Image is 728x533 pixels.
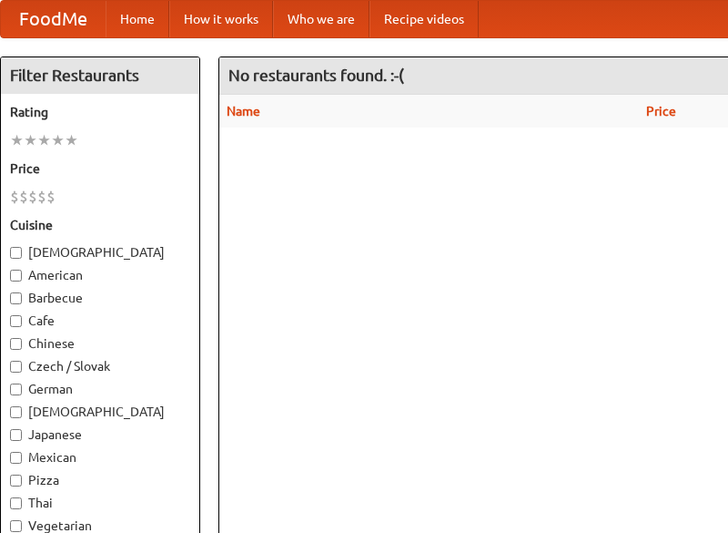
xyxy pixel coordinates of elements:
label: Chinese [10,334,190,353]
h4: Filter Restaurants [1,57,199,94]
a: Recipe videos [369,1,479,37]
input: Vegetarian [10,520,22,532]
li: $ [10,187,19,207]
a: Price [646,104,676,118]
input: Pizza [10,475,22,487]
ng-pluralize: No restaurants found. :-( [228,67,404,84]
input: German [10,384,22,395]
li: ★ [51,130,65,150]
a: How it works [169,1,273,37]
a: Name [227,104,260,118]
h5: Price [10,159,190,178]
input: Thai [10,497,22,509]
label: American [10,266,190,284]
label: German [10,380,190,398]
label: Barbecue [10,289,190,307]
h5: Rating [10,103,190,121]
h5: Cuisine [10,216,190,234]
li: ★ [37,130,51,150]
label: [DEMOGRAPHIC_DATA] [10,403,190,421]
input: Czech / Slovak [10,361,22,373]
li: $ [19,187,28,207]
label: Cafe [10,312,190,330]
input: Chinese [10,338,22,350]
label: Thai [10,494,190,512]
input: Barbecue [10,292,22,304]
li: $ [28,187,37,207]
input: Cafe [10,315,22,327]
input: [DEMOGRAPHIC_DATA] [10,247,22,259]
li: ★ [10,130,24,150]
label: Mexican [10,448,190,466]
label: [DEMOGRAPHIC_DATA] [10,243,190,261]
li: ★ [24,130,37,150]
label: Czech / Slovak [10,357,190,375]
label: Japanese [10,425,190,444]
a: FoodMe [1,1,106,37]
input: Japanese [10,429,22,441]
a: Who we are [273,1,369,37]
input: [DEMOGRAPHIC_DATA] [10,406,22,418]
li: ★ [65,130,78,150]
a: Home [106,1,169,37]
label: Pizza [10,471,190,489]
input: Mexican [10,452,22,464]
li: $ [46,187,56,207]
li: $ [37,187,46,207]
input: American [10,270,22,282]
